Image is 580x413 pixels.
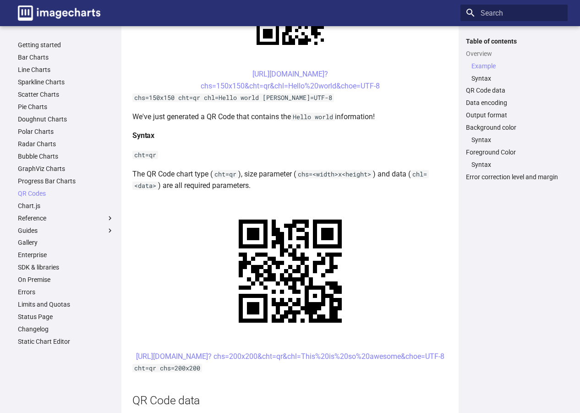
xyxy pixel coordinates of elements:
[213,170,238,178] code: cht=qr
[218,199,362,343] img: chart
[460,37,568,182] nav: Table of contents
[18,90,114,99] a: Scatter Charts
[18,103,114,111] a: Pie Charts
[132,392,448,408] h2: QR Code data
[471,74,562,83] a: Syntax
[18,238,114,247] a: Gallery
[18,140,114,148] a: Radar Charts
[18,202,114,210] a: Chart.js
[466,99,562,107] a: Data encoding
[18,189,114,198] a: QR Codes
[18,288,114,296] a: Errors
[18,127,114,136] a: Polar Charts
[18,115,114,123] a: Doughnut Charts
[466,111,562,119] a: Output format
[291,113,335,121] code: Hello world
[18,6,100,21] img: logo
[18,275,114,284] a: On Premise
[18,226,114,235] label: Guides
[132,130,448,142] h4: Syntax
[466,136,562,144] nav: Background color
[471,62,562,70] a: Example
[18,325,114,333] a: Changelog
[466,160,562,169] nav: Foreground Color
[201,70,380,90] a: [URL][DOMAIN_NAME]?chs=150x150&cht=qr&chl=Hello%20world&choe=UTF-8
[18,300,114,308] a: Limits and Quotas
[18,251,114,259] a: Enterprise
[18,66,114,74] a: Line Charts
[466,86,562,94] a: QR Code data
[18,313,114,321] a: Status Page
[132,151,158,159] code: cht=qr
[18,41,114,49] a: Getting started
[132,364,202,372] code: cht=qr chs=200x200
[296,170,373,178] code: chs=<width>x<height>
[18,152,114,160] a: Bubble Charts
[466,50,562,58] a: Overview
[132,94,334,102] code: chs=150x150 cht=qr chl=Hello world [PERSON_NAME]=UTF-8
[18,177,114,185] a: Progress Bar Charts
[132,168,448,192] p: The QR Code chart type ( ), size parameter ( ) and data ( ) are all required parameters.
[471,136,562,144] a: Syntax
[18,53,114,61] a: Bar Charts
[466,62,562,83] nav: Overview
[471,160,562,169] a: Syntax
[18,214,114,222] label: Reference
[466,123,562,132] a: Background color
[466,148,562,156] a: Foreground Color
[460,5,568,21] input: Search
[132,111,448,123] p: We've just generated a QR Code that contains the information!
[136,352,444,361] a: [URL][DOMAIN_NAME]? chs=200x200&cht=qr&chl=This%20is%20so%20awesome&choe=UTF-8
[466,173,562,181] a: Error correction level and margin
[18,337,114,346] a: Static Chart Editor
[18,263,114,271] a: SDK & libraries
[460,37,568,45] label: Table of contents
[18,165,114,173] a: GraphViz Charts
[14,2,104,24] a: Image-Charts documentation
[18,78,114,86] a: Sparkline Charts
